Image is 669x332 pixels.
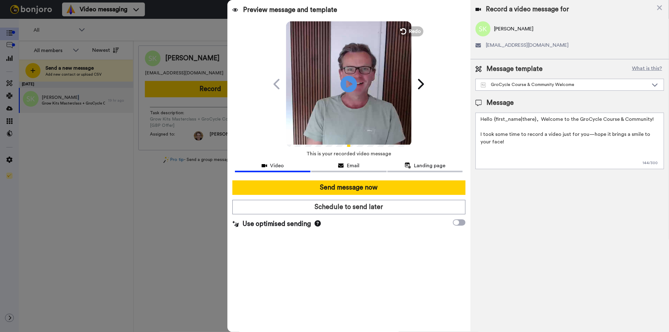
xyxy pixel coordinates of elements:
[486,41,569,49] span: [EMAIL_ADDRESS][DOMAIN_NAME]
[347,162,359,169] span: Email
[270,162,284,169] span: Video
[481,82,649,88] div: GroCycle Course & Community Welcome
[414,162,446,169] span: Landing page
[306,147,391,161] span: This is your recorded video message
[232,200,465,214] button: Schedule to send later
[630,64,664,74] button: What is this?
[487,64,543,74] span: Message template
[232,180,465,195] button: Send message now
[475,113,664,169] textarea: Hello {first_name|there}, Welcome to the GroCycle Course & Community! I took some time to record ...
[481,83,486,88] img: Message-temps.svg
[242,219,311,229] span: Use optimised sending
[487,98,514,108] span: Message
